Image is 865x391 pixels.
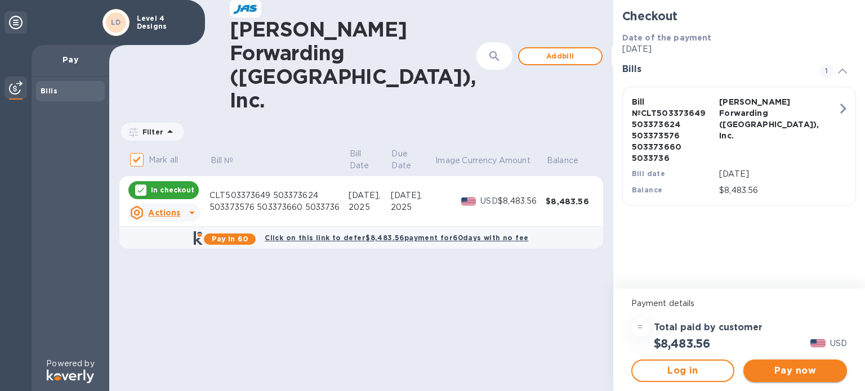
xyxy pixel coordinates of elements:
[719,185,837,196] p: $8,483.56
[498,195,546,207] div: $8,483.56
[350,148,375,172] p: Bill Date
[391,148,434,172] span: Due Date
[462,155,497,167] p: Currency
[350,148,390,172] span: Bill Date
[632,96,715,164] p: Bill № CLT503373649 503373624 503373576 503373660 5033736
[138,127,163,137] p: Filter
[641,364,725,377] span: Log in
[743,359,847,382] button: Pay now
[137,15,193,30] p: Level 4 Designs
[47,370,94,383] img: Logo
[349,201,391,213] div: 2025
[391,190,435,201] div: [DATE],
[391,201,435,213] div: 2025
[654,336,710,350] h2: $8,483.56
[631,359,735,382] button: Log in
[622,64,806,75] h3: Bills
[752,364,838,377] span: Pay now
[461,197,476,205] img: USD
[230,17,476,112] h1: [PERSON_NAME] Forwarding ([GEOGRAPHIC_DATA]), Inc.
[547,155,593,167] span: Balance
[632,186,663,194] b: Balance
[46,358,94,370] p: Powered by
[622,9,856,23] h2: Checkout
[435,155,460,167] p: Image
[391,148,419,172] p: Due Date
[622,33,712,42] b: Date of the payment
[622,87,856,206] button: Bill №CLT503373649 503373624 503373576 503373660 5033736[PERSON_NAME] Forwarding ([GEOGRAPHIC_DAT...
[622,43,856,55] p: [DATE]
[518,47,603,65] button: Addbill
[654,322,763,333] h3: Total paid by customer
[149,154,178,166] p: Mark all
[111,18,121,26] b: LD
[546,196,594,207] div: $8,483.56
[209,190,349,213] div: CLT503373649 503373624 503373576 503373660 5033736
[212,235,248,243] b: Pay in 60
[631,318,649,336] div: =
[349,190,391,201] div: [DATE],
[528,50,592,63] span: Add bill
[820,64,833,78] span: 1
[211,155,234,167] p: Bill №
[41,87,57,95] b: Bills
[810,339,826,347] img: USD
[480,195,498,207] p: USD
[719,168,837,180] p: [DATE]
[41,54,100,65] p: Pay
[719,96,802,141] p: [PERSON_NAME] Forwarding ([GEOGRAPHIC_DATA]), Inc.
[499,155,530,167] p: Amount
[830,338,847,349] p: USD
[211,155,248,167] span: Bill №
[148,208,180,217] u: Actions
[547,155,578,167] p: Balance
[631,298,847,309] p: Payment details
[632,169,666,178] b: Bill date
[499,155,545,167] span: Amount
[151,185,194,195] p: In checkout
[265,233,528,242] b: Click on this link to defer $8,483.56 payment for 60 days with no fee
